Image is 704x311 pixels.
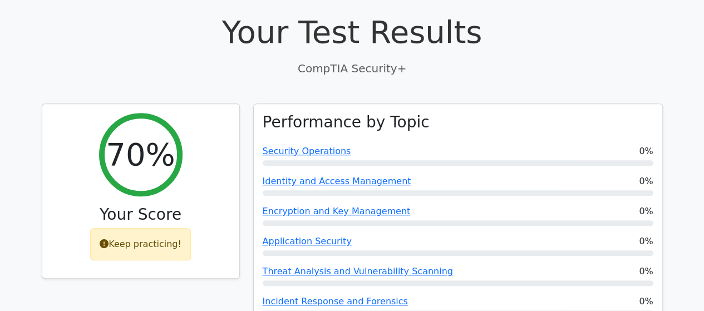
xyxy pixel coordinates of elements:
[90,228,191,260] div: Keep practicing!
[263,146,351,156] a: Security Operations
[639,295,653,308] span: 0%
[639,145,653,158] span: 0%
[106,136,175,173] h2: 70%
[639,235,653,248] span: 0%
[639,175,653,188] span: 0%
[263,113,430,132] h3: Performance by Topic
[263,296,408,307] a: Incident Response and Forensics
[263,206,411,216] a: Encryption and Key Management
[42,60,663,77] p: CompTIA Security+
[42,13,663,51] h1: Your Test Results
[263,236,352,246] a: Application Security
[639,205,653,218] span: 0%
[263,176,411,186] a: Identity and Access Management
[639,265,653,278] span: 0%
[263,266,453,277] a: Threat Analysis and Vulnerability Scanning
[51,205,230,224] h3: Your Score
